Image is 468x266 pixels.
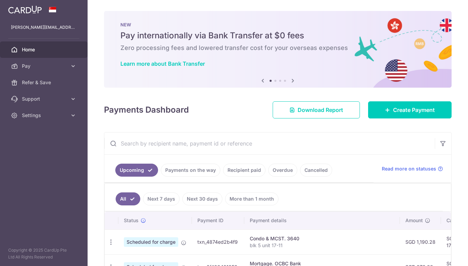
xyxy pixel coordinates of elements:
[382,165,443,172] a: Read more on statuses
[400,229,441,254] td: SGD 1,190.28
[22,63,67,69] span: Pay
[104,11,452,88] img: Bank transfer banner
[192,212,244,229] th: Payment ID
[368,101,452,118] a: Create Payment
[298,106,343,114] span: Download Report
[120,44,435,52] h6: Zero processing fees and lowered transfer cost for your overseas expenses
[116,192,140,205] a: All
[11,24,77,31] p: [PERSON_NAME][EMAIL_ADDRESS][DOMAIN_NAME]
[120,30,435,41] h5: Pay internationally via Bank Transfer at $0 fees
[120,60,205,67] a: Learn more about Bank Transfer
[300,164,332,177] a: Cancelled
[115,164,158,177] a: Upcoming
[192,229,244,254] td: txn_4874ed2b4f9
[124,237,178,247] span: Scheduled for charge
[22,96,67,102] span: Support
[223,164,265,177] a: Recipient paid
[250,235,394,242] div: Condo & MCST. 3640
[120,22,435,27] p: NEW
[8,5,42,14] img: CardUp
[143,192,180,205] a: Next 7 days
[405,217,423,224] span: Amount
[104,104,189,116] h4: Payments Dashboard
[22,112,67,119] span: Settings
[244,212,400,229] th: Payment details
[250,242,394,249] p: blk 5 unit 17-11
[124,217,139,224] span: Status
[161,164,220,177] a: Payments on the way
[104,132,435,154] input: Search by recipient name, payment id or reference
[225,192,278,205] a: More than 1 month
[393,106,435,114] span: Create Payment
[268,164,297,177] a: Overdue
[273,101,360,118] a: Download Report
[382,165,436,172] span: Read more on statuses
[22,79,67,86] span: Refer & Save
[424,245,461,263] iframe: Opens a widget where you can find more information
[182,192,222,205] a: Next 30 days
[22,46,67,53] span: Home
